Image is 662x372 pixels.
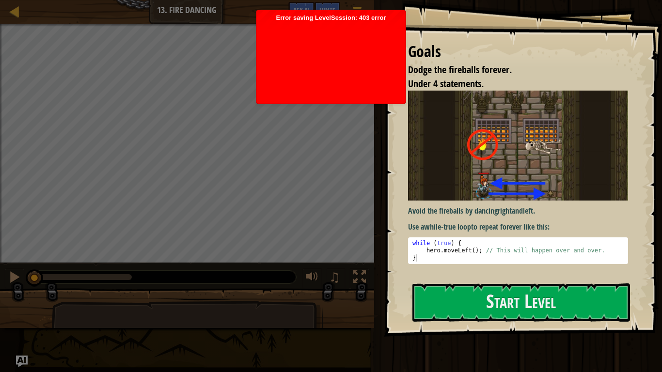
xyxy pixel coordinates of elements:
button: Ctrl + P: Pause [5,268,24,288]
button: Ask AI [288,2,315,20]
button: Start Level [412,283,630,322]
img: Fire dancing [408,91,628,201]
strong: right [498,205,512,216]
button: ♫ [327,268,345,288]
button: Toggle fullscreen [350,268,369,288]
p: Avoid the fireballs by dancing and . [408,205,628,217]
strong: while-true loop [424,221,471,232]
span: Dodge the fireballs forever. [408,63,512,76]
button: Adjust volume [302,268,322,288]
button: Ask AI [16,356,28,367]
span: Hints [319,5,335,15]
p: Use a to repeat forever like this: [408,221,628,232]
button: Show game menu [345,2,369,25]
span: Ask AI [293,5,310,15]
li: Dodge the fireballs forever. [396,63,626,77]
span: Error saving LevelSession: 403 error [261,14,401,99]
div: Goals [408,41,628,63]
strong: left [523,205,533,216]
span: ♫ [329,270,340,284]
li: Under 4 statements. [396,77,626,91]
span: Under 4 statements. [408,77,484,90]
